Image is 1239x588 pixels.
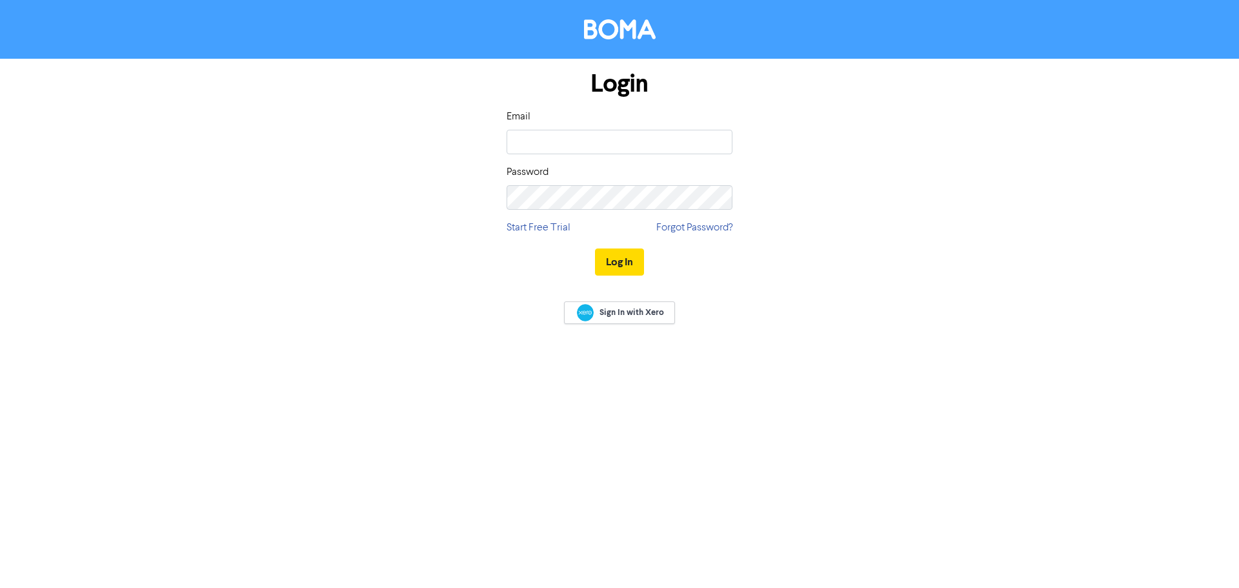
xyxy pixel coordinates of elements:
a: Forgot Password? [656,220,732,236]
h1: Login [507,69,732,99]
a: Sign In with Xero [564,301,675,324]
a: Start Free Trial [507,220,570,236]
label: Password [507,165,549,180]
button: Log In [595,248,644,276]
span: Sign In with Xero [599,307,664,318]
img: BOMA Logo [584,19,656,39]
label: Email [507,109,530,125]
img: Xero logo [577,304,594,321]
